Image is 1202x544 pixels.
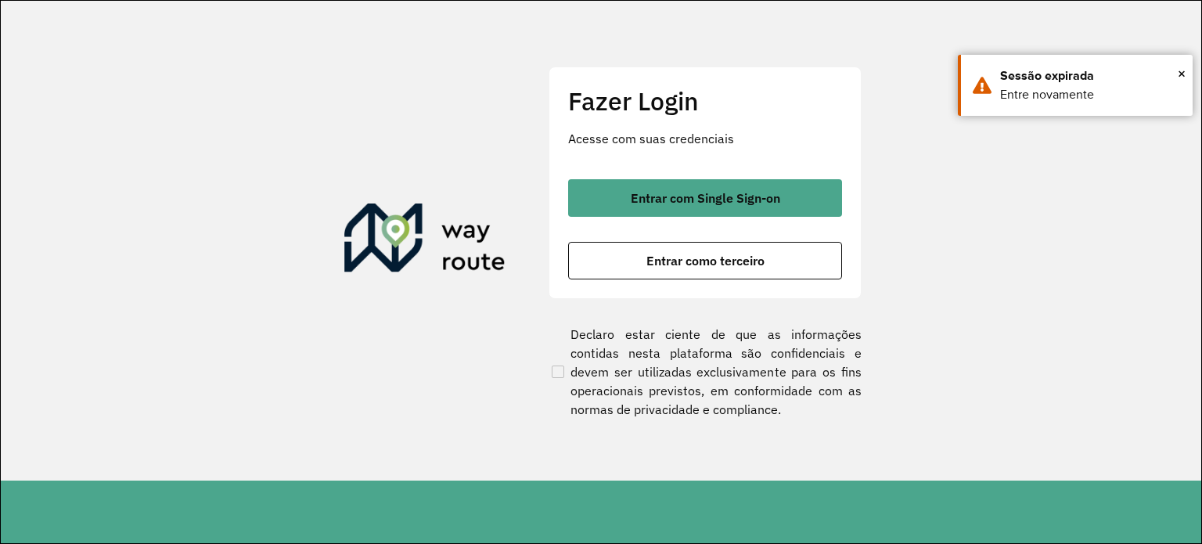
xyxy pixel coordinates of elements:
label: Declaro estar ciente de que as informações contidas nesta plataforma são confidenciais e devem se... [549,325,862,419]
span: Entrar com Single Sign-on [631,192,780,204]
h2: Fazer Login [568,86,842,116]
p: Acesse com suas credenciais [568,129,842,148]
span: Entrar como terceiro [646,254,765,267]
span: × [1178,62,1186,85]
button: button [568,179,842,217]
button: button [568,242,842,279]
div: Entre novamente [1000,85,1181,104]
img: Roteirizador AmbevTech [344,204,506,279]
div: Sessão expirada [1000,67,1181,85]
button: Close [1178,62,1186,85]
